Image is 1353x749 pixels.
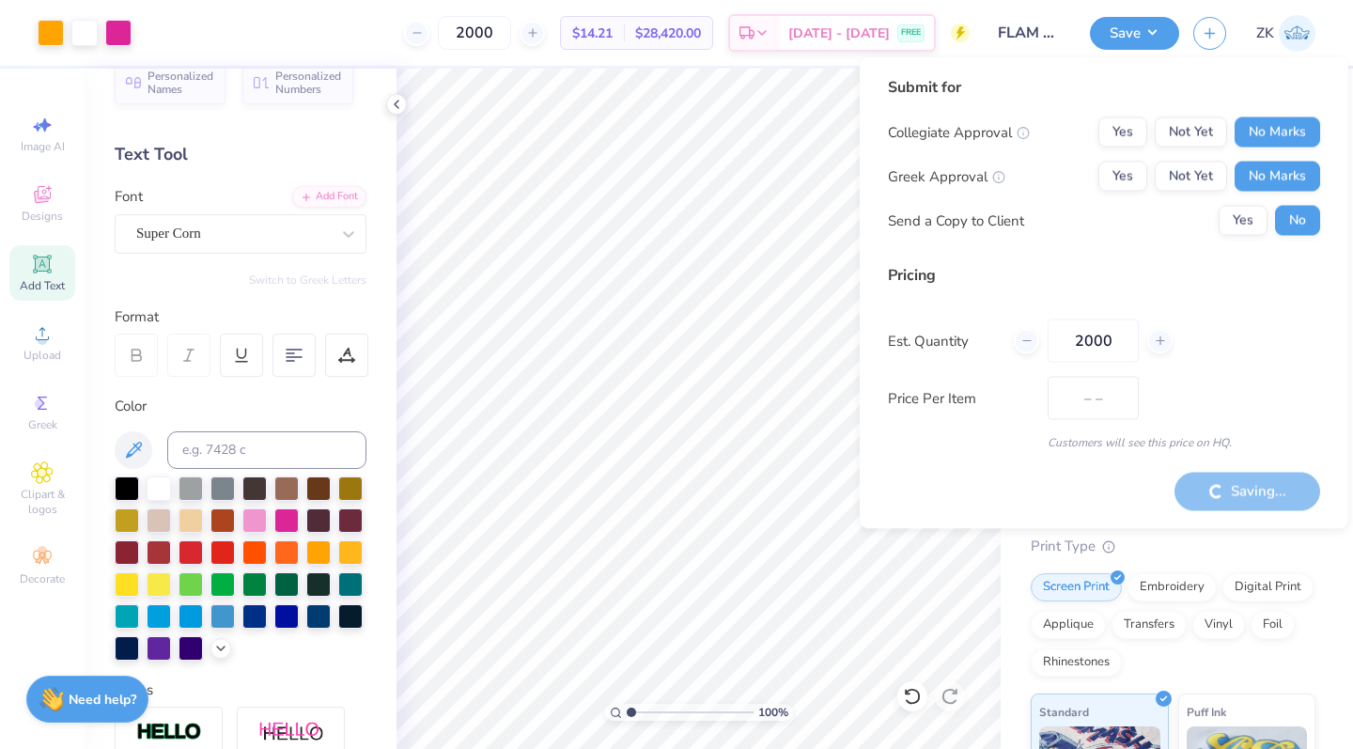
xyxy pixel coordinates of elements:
[1235,162,1320,192] button: No Marks
[888,210,1024,231] div: Send a Copy to Client
[1031,648,1122,677] div: Rhinestones
[136,722,202,743] img: Stroke
[1155,117,1227,148] button: Not Yet
[1090,17,1179,50] button: Save
[788,23,890,43] span: [DATE] - [DATE]
[1279,15,1315,52] img: Zara Khokhar
[1155,162,1227,192] button: Not Yet
[20,571,65,586] span: Decorate
[1127,573,1217,601] div: Embroidery
[572,23,613,43] span: $14.21
[1031,611,1106,639] div: Applique
[1031,573,1122,601] div: Screen Print
[23,348,61,363] span: Upload
[1219,206,1267,236] button: Yes
[888,387,1034,409] label: Price Per Item
[1251,611,1295,639] div: Foil
[292,186,366,208] div: Add Font
[758,704,788,721] span: 100 %
[1235,117,1320,148] button: No Marks
[1112,611,1187,639] div: Transfers
[1256,23,1274,44] span: ZK
[115,396,366,417] div: Color
[1098,117,1147,148] button: Yes
[888,76,1320,99] div: Submit for
[888,434,1320,451] div: Customers will see this price on HQ.
[22,209,63,224] span: Designs
[1187,702,1226,722] span: Puff Ink
[1031,536,1315,557] div: Print Type
[115,306,368,328] div: Format
[1222,573,1314,601] div: Digital Print
[115,142,366,167] div: Text Tool
[888,165,1005,187] div: Greek Approval
[888,330,1000,351] label: Est. Quantity
[1048,320,1139,363] input: – –
[21,139,65,154] span: Image AI
[115,186,143,208] label: Font
[901,26,921,39] span: FREE
[115,679,366,701] div: Styles
[1098,162,1147,192] button: Yes
[1275,206,1320,236] button: No
[438,16,511,50] input: – –
[20,278,65,293] span: Add Text
[249,273,366,288] button: Switch to Greek Letters
[1256,15,1315,52] a: ZK
[888,121,1030,143] div: Collegiate Approval
[148,70,214,96] span: Personalized Names
[984,14,1076,52] input: Untitled Design
[635,23,701,43] span: $28,420.00
[258,721,324,744] img: Shadow
[69,691,136,709] strong: Need help?
[888,264,1320,287] div: Pricing
[28,417,57,432] span: Greek
[275,70,342,96] span: Personalized Numbers
[1192,611,1245,639] div: Vinyl
[167,431,366,469] input: e.g. 7428 c
[1039,702,1089,722] span: Standard
[9,487,75,517] span: Clipart & logos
